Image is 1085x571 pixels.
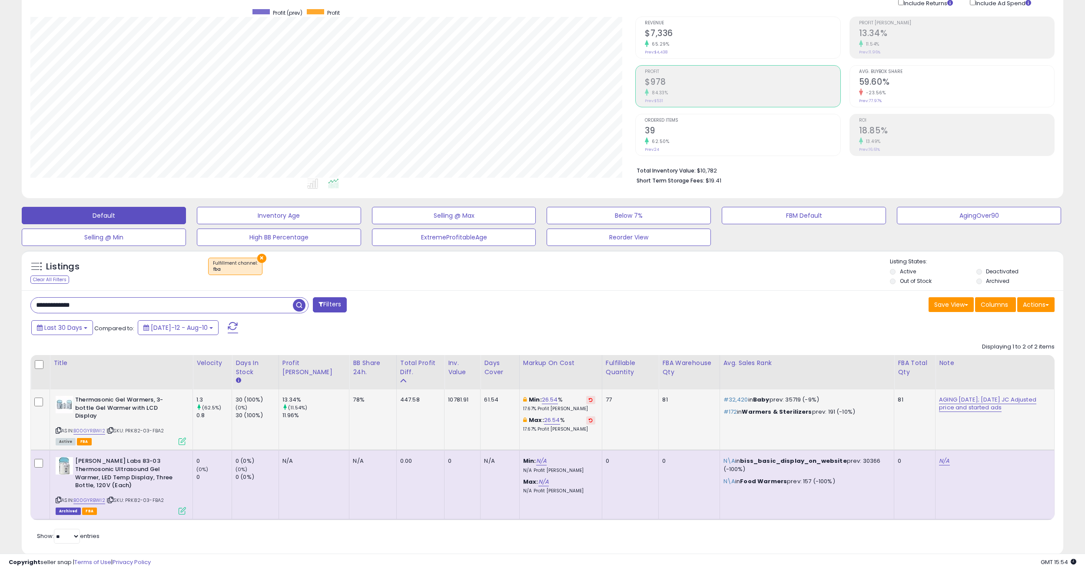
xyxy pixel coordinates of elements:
[863,90,886,96] small: -23.56%
[400,359,441,377] div: Total Profit Diff.
[900,277,932,285] label: Out of Stock
[542,395,558,404] a: 26.54
[353,359,392,377] div: BB Share 24h.
[722,207,886,224] button: FBM Default
[523,488,595,494] p: N/A Profit [PERSON_NAME]
[645,118,840,123] span: Ordered Items
[606,396,652,404] div: 77
[74,558,111,566] a: Terms of Use
[723,477,735,485] span: N\A
[75,396,181,422] b: Thermasonic Gel Warmers, 3-bottle Gel Warmer with LCD Display
[982,343,1055,351] div: Displaying 1 to 2 of 2 items
[649,138,669,145] small: 62.50%
[213,260,258,273] span: Fulfillment channel :
[282,396,349,404] div: 13.34%
[282,359,346,377] div: Profit [PERSON_NAME]
[544,416,560,425] a: 26.54
[197,207,361,224] button: Inventory Age
[662,359,716,377] div: FBA Warehouse Qty
[400,457,438,465] div: 0.00
[523,396,595,412] div: %
[73,427,105,435] a: B00GYRBWI2
[519,355,602,389] th: The percentage added to the cost of goods (COGS) that forms the calculator for Min & Max prices.
[236,396,279,404] div: 30 (100%)
[536,457,547,465] a: N/A
[753,395,770,404] span: Baby
[523,478,538,486] b: Max:
[9,558,40,566] strong: Copyright
[56,438,76,445] span: All listings currently available for purchase on Amazon
[197,229,361,246] button: High BB Percentage
[986,268,1019,275] label: Deactivated
[898,396,929,404] div: 81
[236,466,248,473] small: (0%)
[863,41,879,47] small: 11.54%
[484,359,516,377] div: Days Cover
[44,323,82,332] span: Last 30 Days
[662,457,713,465] div: 0
[529,416,544,424] b: Max:
[606,457,652,465] div: 0
[484,396,513,404] div: 61.54
[236,412,279,419] div: 30 (100%)
[859,21,1054,26] span: Profit [PERSON_NAME]
[30,276,69,284] div: Clear All Filters
[56,508,81,515] span: Listings that have been deleted from Seller Central
[202,404,221,411] small: (62.5%)
[1041,558,1076,566] span: 2025-09-10 15:54 GMT
[151,323,208,332] span: [DATE]-12 - Aug-10
[313,297,347,312] button: Filters
[22,229,186,246] button: Selling @ Min
[56,396,73,413] img: 31K+ScAanlL._SL40_.jpg
[448,396,474,404] div: 10781.91
[372,207,536,224] button: Selling @ Max
[742,408,812,416] span: Warmers & Sterilizers
[82,508,97,515] span: FBA
[213,266,258,272] div: fba
[538,478,549,486] a: N/A
[31,320,93,335] button: Last 30 Days
[273,9,302,17] span: Profit (prev)
[196,359,228,368] div: Velocity
[649,41,669,47] small: 65.29%
[662,396,713,404] div: 81
[288,404,307,411] small: (11.54%)
[649,90,668,96] small: 84.33%
[22,207,186,224] button: Default
[986,277,1009,285] label: Archived
[106,427,164,434] span: | SKU: PRK82-03-FBA2
[73,497,105,504] a: B00GYRBWI2
[898,359,932,377] div: FBA Total Qty
[523,457,536,465] b: Min:
[138,320,219,335] button: [DATE]-12 - Aug-10
[645,147,659,152] small: Prev: 24
[723,395,748,404] span: #32,420
[236,473,279,481] div: 0 (0%)
[523,426,595,432] p: 17.67% Profit [PERSON_NAME]
[890,258,1063,266] p: Listing States:
[523,359,598,368] div: Markup on Cost
[723,457,888,473] p: in prev: 30366 (-100%)
[327,9,340,17] span: Profit
[9,558,151,567] div: seller snap | |
[723,408,737,416] span: #172
[723,359,891,368] div: Avg. Sales Rank
[257,254,266,263] button: ×
[859,126,1054,137] h2: 18.85%
[645,21,840,26] span: Revenue
[196,457,232,465] div: 0
[645,77,840,89] h2: $978
[523,416,595,432] div: %
[939,359,1051,368] div: Note
[448,359,477,377] div: Inv. value
[94,324,134,332] span: Compared to:
[645,28,840,40] h2: $7,336
[723,478,888,485] p: in prev: 157 (-100%)
[196,396,232,404] div: 1.3
[637,165,1048,175] li: $10,782
[859,147,880,152] small: Prev: 16.61%
[236,377,241,385] small: Days In Stock.
[637,177,704,184] b: Short Term Storage Fees:
[236,359,275,377] div: Days In Stock
[547,229,711,246] button: Reorder View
